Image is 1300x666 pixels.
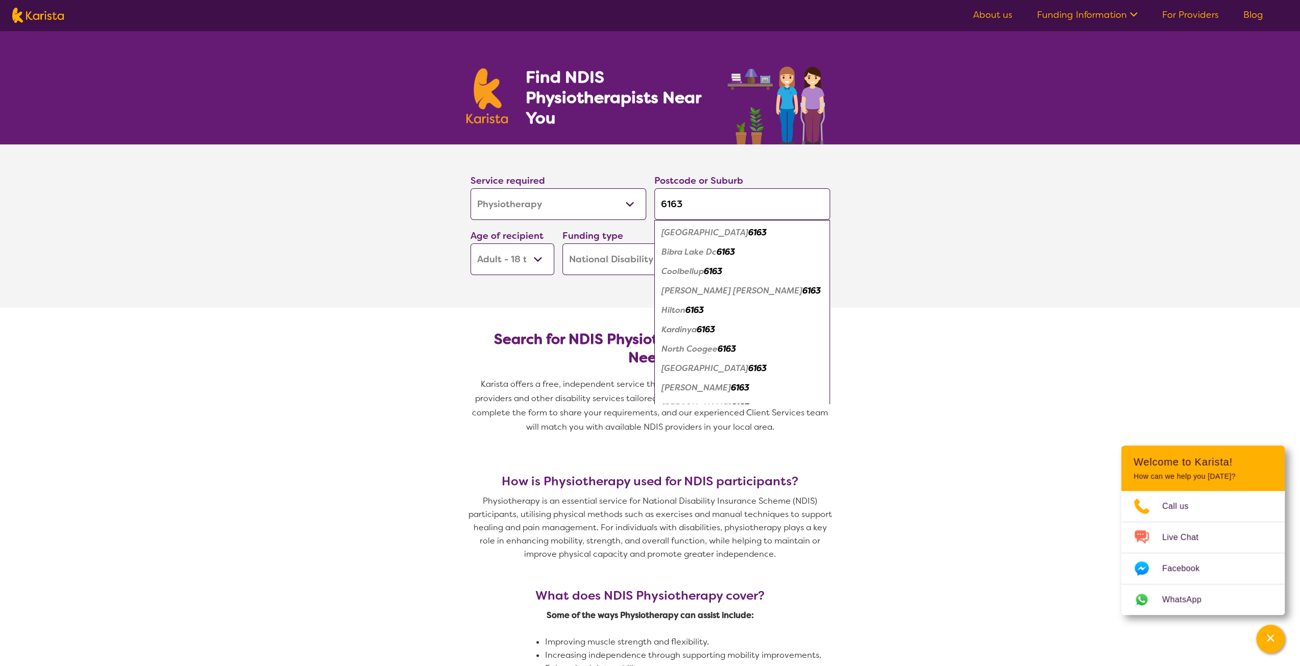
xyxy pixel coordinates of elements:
h2: Welcome to Karista! [1133,456,1272,468]
a: Funding Information [1037,9,1138,21]
span: Live Chat [1162,530,1211,545]
div: Channel Menu [1121,446,1285,615]
a: About us [973,9,1012,21]
em: [PERSON_NAME] [PERSON_NAME] [661,285,802,296]
div: North Lake 6163 [659,359,825,378]
div: Bibra Lake 6163 [659,223,825,242]
label: Age of recipient [470,230,543,242]
h1: Find NDIS Physiotherapists Near You [525,67,714,128]
p: Physiotherapy is an essential service for National Disability Insurance Scheme (NDIS) participant... [466,495,834,561]
div: O'Connor 6163 [659,378,825,398]
img: Karista logo [12,8,64,23]
em: Hilton [661,305,686,315]
em: 6163 [704,266,722,277]
label: Postcode or Suburb [654,175,743,187]
div: Samson 6163 [659,398,825,417]
em: 6163 [731,382,749,393]
img: physiotherapy [724,55,834,144]
input: Type [654,188,830,220]
span: Some of the ways Physiotherapy can assist include: [547,610,754,621]
a: Web link opens in a new tab. [1121,584,1285,615]
div: Hamilton Hill 6163 [659,281,825,301]
h2: Search for NDIS Physiotherapy by Location & Needs [479,330,822,367]
div: Kardinya 6163 [659,320,825,339]
em: [PERSON_NAME] [661,382,731,393]
label: Service required [470,175,545,187]
em: 6163 [731,402,749,412]
span: Facebook [1162,561,1212,576]
ul: Choose channel [1121,491,1285,615]
em: 6163 [718,343,736,354]
em: North Coogee [661,343,718,354]
em: 6163 [802,285,821,296]
em: 6163 [686,305,704,315]
li: Increasing independence through supporting mobility improvements. [545,649,888,662]
em: [PERSON_NAME] [661,402,731,412]
em: [GEOGRAPHIC_DATA] [661,363,748,374]
em: Kardinya [661,324,697,335]
p: How can we help you [DATE]? [1133,472,1272,481]
div: Coolbellup 6163 [659,262,825,281]
button: Channel Menu [1256,625,1285,653]
a: Blog [1243,9,1263,21]
span: WhatsApp [1162,592,1214,607]
img: Karista logo [466,68,508,124]
em: 6163 [697,324,715,335]
em: Bibra Lake Dc [661,246,717,257]
label: Funding type [562,230,623,242]
h3: What does NDIS Physiotherapy cover? [479,588,821,603]
div: North Coogee 6163 [659,339,825,359]
div: Bibra Lake Dc 6163 [659,242,825,262]
em: [GEOGRAPHIC_DATA] [661,227,748,238]
div: Hilton 6163 [659,301,825,320]
a: For Providers [1162,9,1219,21]
em: 6163 [748,227,767,238]
em: 6163 [717,246,735,257]
em: 6163 [748,363,767,374]
span: Call us [1162,499,1201,514]
h3: How is Physiotherapy used for NDIS participants? [466,474,834,488]
li: Improving muscle strength and flexibility. [545,635,888,649]
em: Coolbellup [661,266,704,277]
p: Karista offers a free, independent service that connects you with NDIS physiotherapy providers an... [466,377,834,434]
